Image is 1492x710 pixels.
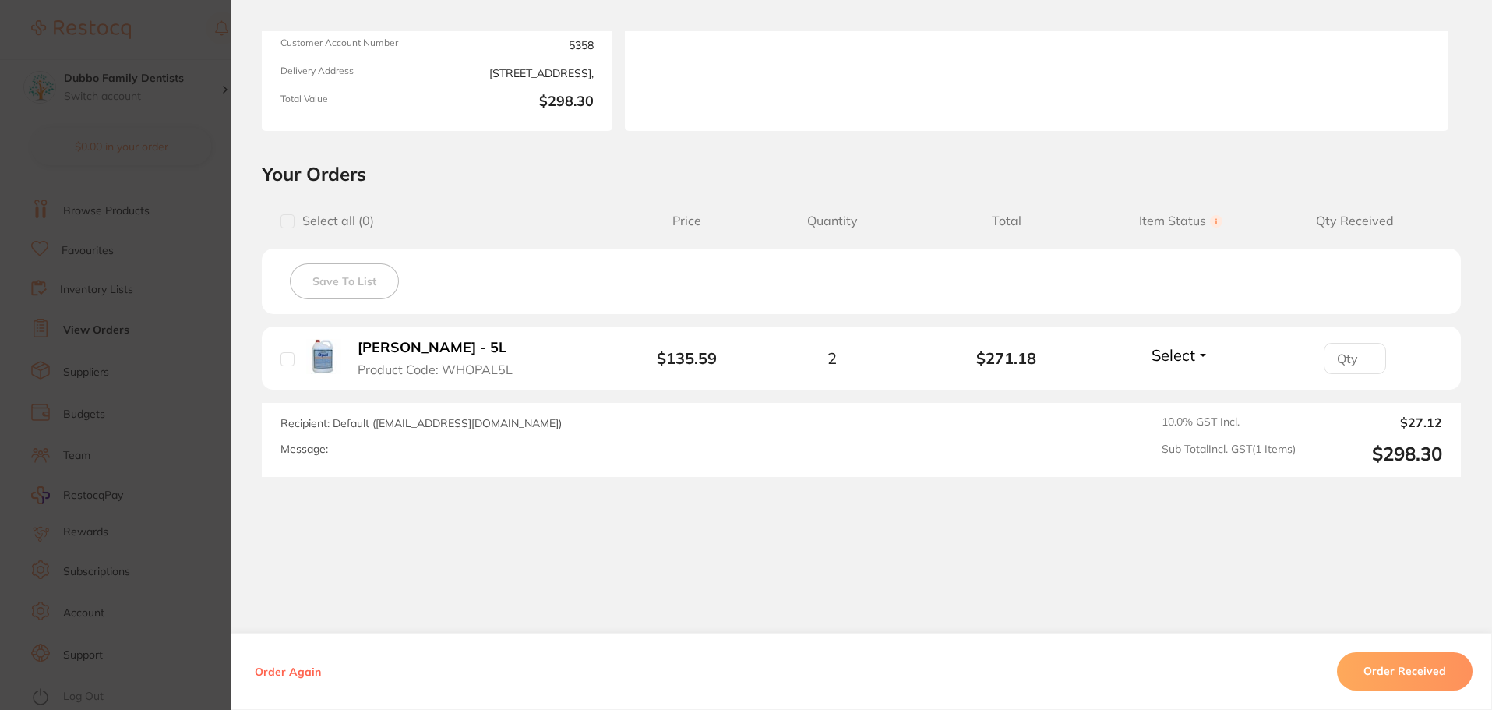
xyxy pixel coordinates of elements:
[629,214,745,228] span: Price
[1162,415,1296,429] span: 10.0 % GST Incl.
[1152,345,1195,365] span: Select
[919,349,1094,367] b: $271.18
[295,214,374,228] span: Select all ( 0 )
[745,214,919,228] span: Quantity
[358,340,506,356] b: [PERSON_NAME] - 5L
[827,349,837,367] span: 2
[290,263,399,299] button: Save To List
[443,37,594,53] span: 5358
[657,348,717,368] b: $135.59
[262,162,1461,185] h2: Your Orders
[1268,214,1442,228] span: Qty Received
[443,94,594,112] b: $298.30
[280,94,431,112] span: Total Value
[1094,214,1268,228] span: Item Status
[1337,652,1473,690] button: Order Received
[353,339,532,377] button: [PERSON_NAME] - 5L Product Code: WHOPAL5L
[306,339,341,374] img: Whiteley Opal - 5L
[250,665,326,679] button: Order Again
[280,416,562,430] span: Recipient: Default ( [EMAIL_ADDRESS][DOMAIN_NAME] )
[919,214,1094,228] span: Total
[1147,345,1214,365] button: Select
[1162,443,1296,465] span: Sub Total Incl. GST ( 1 Items)
[1324,343,1386,374] input: Qty
[1308,443,1442,465] output: $298.30
[280,65,431,81] span: Delivery Address
[280,443,328,456] label: Message:
[358,362,513,376] span: Product Code: WHOPAL5L
[443,65,594,81] span: [STREET_ADDRESS],
[280,37,431,53] span: Customer Account Number
[1308,415,1442,429] output: $27.12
